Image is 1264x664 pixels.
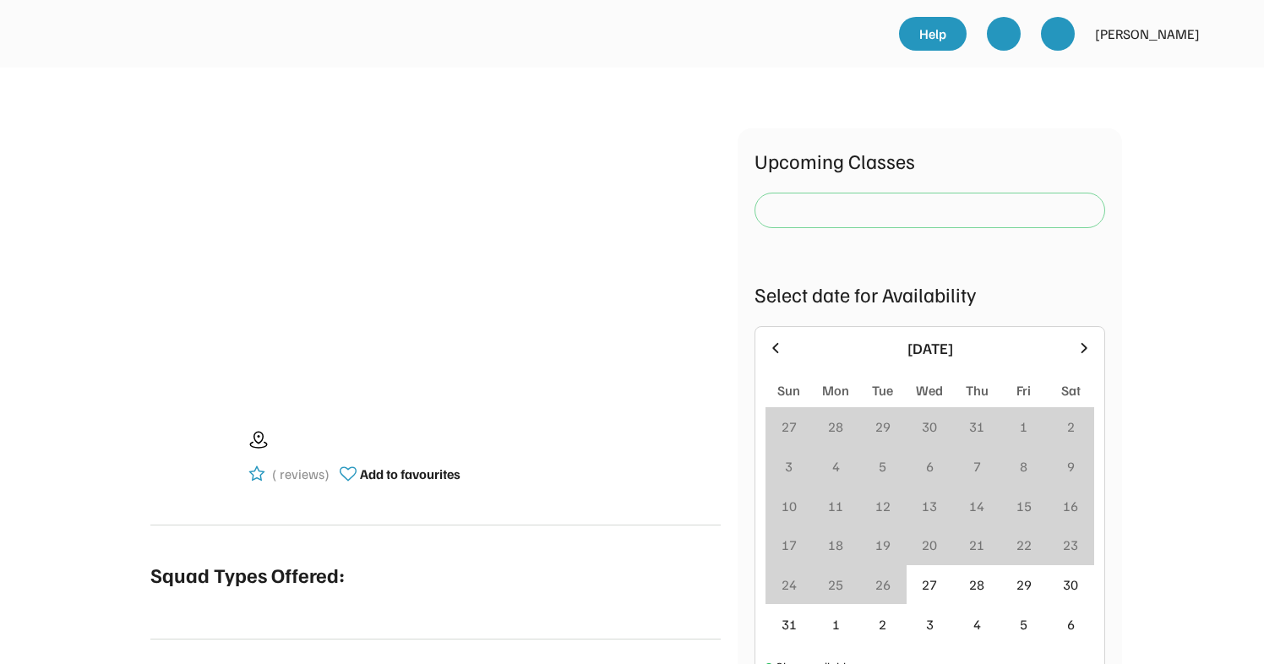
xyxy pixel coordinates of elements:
div: Select date for Availability [755,279,1105,309]
img: yH5BAEAAAAALAAAAAABAAEAAAIBRAA7 [204,128,668,381]
div: 3 [785,456,793,476]
div: 21 [969,535,984,555]
div: 6 [926,456,934,476]
a: Help [899,17,967,51]
img: yH5BAEAAAAALAAAAAABAAEAAAIBRAA7 [995,25,1012,42]
div: 9 [1067,456,1075,476]
img: yH5BAEAAAAALAAAAAABAAEAAAIBRAA7 [150,415,235,499]
div: Add to favourites [360,464,460,484]
div: 4 [973,614,981,634]
div: 31 [782,614,797,634]
div: 7 [973,456,981,476]
div: 19 [875,535,891,555]
div: 14 [969,496,984,516]
div: 20 [922,535,937,555]
div: 8 [1020,456,1027,476]
div: 6 [1067,614,1075,634]
div: 16 [1063,496,1078,516]
div: 25 [828,574,843,595]
div: 12 [875,496,891,516]
div: 18 [828,535,843,555]
div: Mon [822,380,849,400]
div: Sat [1061,380,1081,400]
div: 2 [1067,416,1075,437]
div: Wed [916,380,943,400]
div: 28 [828,416,843,437]
div: 2 [879,614,886,634]
div: 1 [1020,416,1027,437]
div: Sun [777,380,800,400]
div: ( reviews) [272,464,330,484]
div: 30 [922,416,937,437]
div: 5 [879,456,886,476]
div: 29 [1016,574,1032,595]
div: 10 [782,496,797,516]
div: 23 [1063,535,1078,555]
div: 27 [782,416,797,437]
div: 3 [926,614,934,634]
div: 30 [1063,574,1078,595]
div: 26 [875,574,891,595]
div: 11 [828,496,843,516]
div: Thu [966,380,989,400]
div: [PERSON_NAME] [1095,24,1200,44]
div: 24 [782,574,797,595]
div: 13 [922,496,937,516]
div: 31 [969,416,984,437]
div: 5 [1020,614,1027,634]
div: Upcoming Classes [755,145,1105,176]
div: [DATE] [794,337,1065,360]
div: 28 [969,574,984,595]
img: yH5BAEAAAAALAAAAAABAAEAAAIBRAA7 [1210,17,1244,51]
div: 29 [875,416,891,437]
div: Squad Types Offered: [150,559,345,590]
div: 17 [782,535,797,555]
div: Tue [872,380,893,400]
div: 27 [922,574,937,595]
div: Fri [1016,380,1031,400]
div: 22 [1016,535,1032,555]
div: 15 [1016,496,1032,516]
div: 4 [832,456,840,476]
div: 1 [832,614,840,634]
img: yH5BAEAAAAALAAAAAABAAEAAAIBRAA7 [1049,25,1066,42]
img: yH5BAEAAAAALAAAAAABAAEAAAIBRAA7 [24,17,193,49]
